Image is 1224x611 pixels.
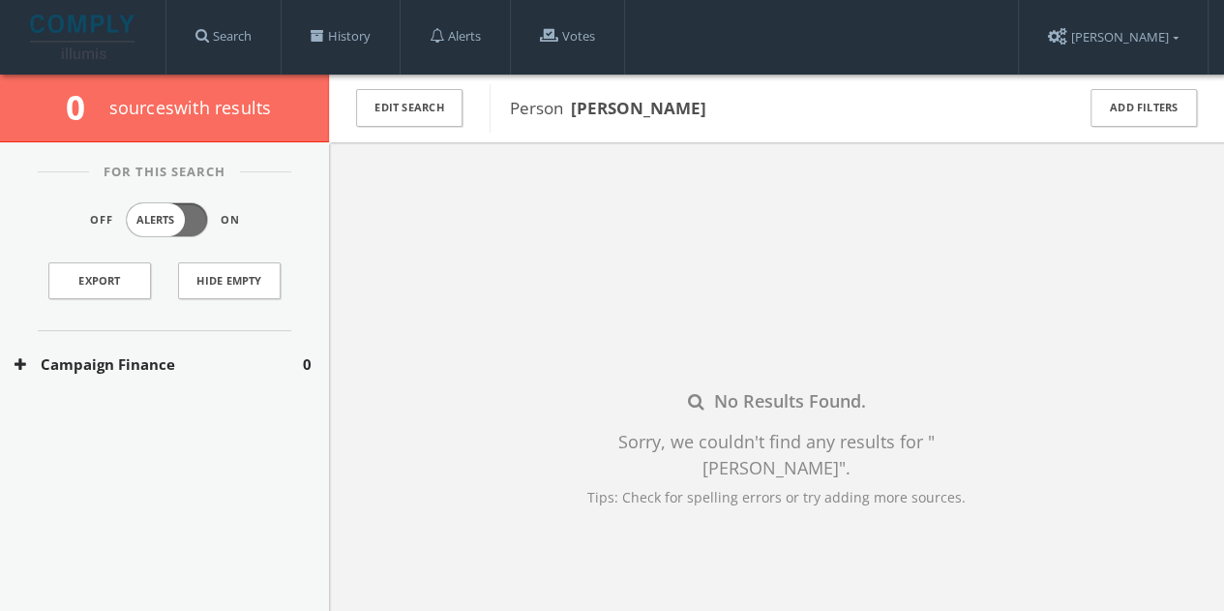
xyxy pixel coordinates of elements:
[15,353,303,376] button: Campaign Finance
[90,212,113,229] span: Off
[356,89,463,127] button: Edit Search
[510,97,706,119] span: Person
[221,212,240,229] span: On
[30,15,138,59] img: illumis
[178,262,281,299] button: Hide Empty
[303,353,312,376] span: 0
[552,388,1000,414] div: No Results Found.
[48,262,151,299] a: Export
[89,163,240,182] span: For This Search
[109,96,272,119] span: source s with results
[552,429,1000,481] div: Sorry, we couldn't find any results for " [PERSON_NAME] " .
[1090,89,1197,127] button: Add Filters
[66,84,102,130] span: 0
[571,97,706,119] b: [PERSON_NAME]
[552,487,1000,507] div: Tips: Check for spelling errors or try adding more sources.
